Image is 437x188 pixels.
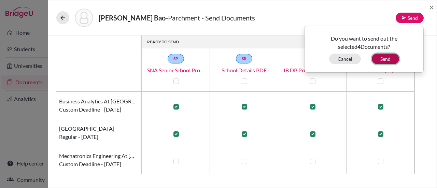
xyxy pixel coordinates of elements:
strong: [PERSON_NAME] Bao [99,14,166,22]
span: Mechatronics Engineering at [GEOGRAPHIC_DATA] [59,152,138,160]
a: IB DP Predicted Grades Report [278,66,347,74]
a: SNA Senior School Profile [DATE]-[DATE] [DOMAIN_NAME]_wide [142,66,210,74]
span: Regular - [DATE] [59,133,98,141]
button: Send [396,13,424,23]
div: Send [304,26,424,73]
a: SR [236,54,252,63]
span: Custom deadline - [DATE] [59,105,121,114]
span: Custom deadline - [DATE] [59,160,121,168]
th: READY TO SEND [142,35,415,48]
button: Cancel [329,54,361,64]
a: SP [168,54,184,63]
span: × [429,2,434,12]
span: [GEOGRAPHIC_DATA] [59,125,114,133]
span: Business Analytics at [GEOGRAPHIC_DATA] [59,97,138,105]
b: 4 [357,43,361,50]
span: - Parchment - Send Documents [166,14,255,22]
button: Close [429,3,434,11]
button: Send [372,54,399,64]
a: School Details PDF [210,66,278,74]
p: Do you want to send out the selected Documents? [310,34,418,51]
